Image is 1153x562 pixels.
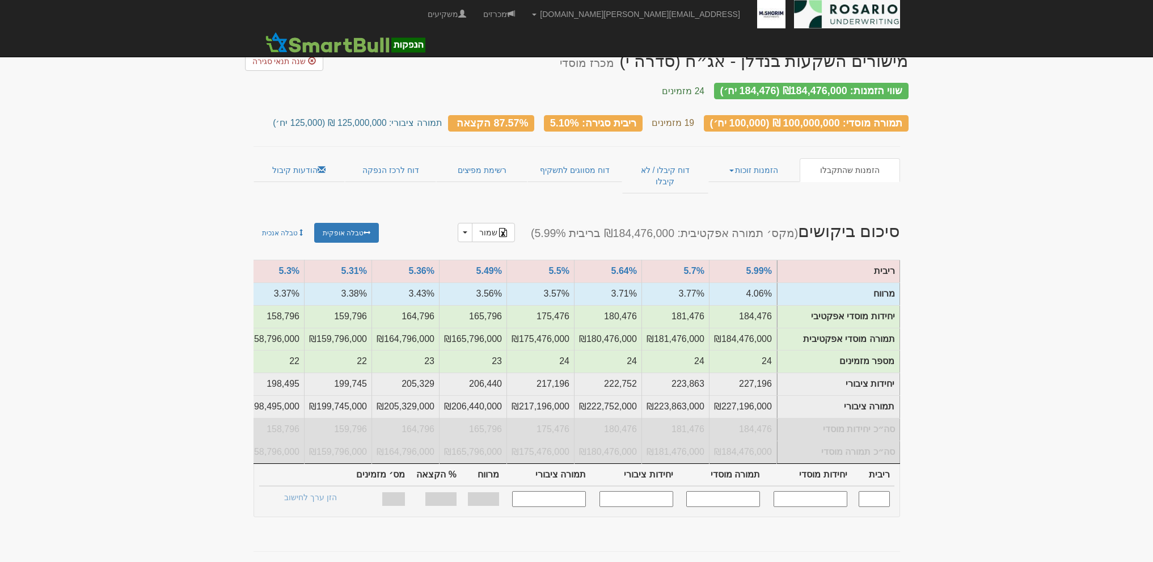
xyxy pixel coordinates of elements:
th: מס׳ מזמינים [349,464,409,487]
td: מספר מזמינים [237,350,305,373]
td: תמורה ציבורי [439,396,506,419]
img: excel-file-black.png [499,228,508,237]
small: מכרז מוסדי [560,57,614,69]
a: 5.99% [746,266,772,276]
td: סה״כ יחידות [305,418,372,441]
a: 5.49% [476,266,502,276]
div: שווי הזמנות: ₪184,476,000 (184,476 יח׳) [714,83,909,99]
a: 5.3% [279,266,299,276]
td: מרווח [305,282,372,305]
small: (מקס׳ תמורה אפקטיבית: ₪184,476,000 בריבית 5.99%) [531,227,798,239]
th: תמורה ציבורי [504,464,591,487]
td: תמורה ציבורי [709,396,776,419]
small: 19 מזמינים [652,118,694,128]
a: דוח לרכז הנפקה [345,158,436,182]
td: יחידות ציבורי [305,373,372,396]
td: תמורה ציבורי [237,396,305,419]
a: דוח מסווגים לתשקיף [527,158,622,182]
td: מרווח [574,282,641,305]
th: יחידות מוסדי [765,464,852,487]
td: מרווח [439,282,506,305]
td: מרווח [237,282,305,305]
th: מרווח [461,464,504,487]
td: סה״כ תמורה [237,441,305,463]
td: מרווח [371,282,439,305]
td: מרווח [641,282,709,305]
td: יחידות ציבורי [439,373,506,396]
th: יחידות ציבורי [590,464,678,487]
td: סה״כ יחידות [641,418,709,441]
h2: סיכום ביקושים [411,222,909,242]
td: תמורה אפקטיבית [709,328,776,350]
td: יחידות ציבורי [237,373,305,396]
a: הזמנות שהתקבלו [800,158,899,182]
td: סה״כ תמורה [506,441,574,463]
td: תמורה ציבורי [574,396,641,419]
a: 5.64% [611,266,637,276]
td: סה״כ יחידות [237,418,305,441]
td: יחידות אפקטיבי [237,305,305,328]
td: תמורה אפקטיבית [439,328,506,350]
td: יחידות אפקטיבי [371,305,439,328]
td: תמורה מוסדי אפקטיבית [777,328,899,350]
a: טבלה אנכית [254,223,313,243]
td: סה״כ תמורה [641,441,709,463]
td: סה״כ תמורה [439,441,506,463]
div: תמורה מוסדי: 100,000,000 ₪ (100,000 יח׳) [704,115,909,132]
td: יחידות אפקטיבי [641,305,709,328]
td: מספר מזמינים [641,350,709,373]
a: דוח קיבלו / לא קיבלו [622,158,708,193]
small: 24 מזמינים [662,86,704,96]
td: מספר מזמינים [371,350,439,373]
td: תמורה אפקטיבית [305,328,372,350]
a: 5.31% [341,266,367,276]
td: תמורה ציבורי [641,396,709,419]
td: סה״כ תמורה מוסדי [777,441,899,463]
td: יחידות מוסדי אפקטיבי [777,305,899,328]
td: תמורה אפקטיבית [641,328,709,350]
td: תמורה ציבורי [777,396,899,419]
td: מרווח [709,282,776,305]
td: סה״כ תמורה [709,441,776,463]
td: תמורה ציבורי [371,396,439,419]
a: שנה תנאי סגירה [245,52,324,71]
td: סה״כ יחידות [574,418,641,441]
td: מספר מזמינים [305,350,372,373]
td: סה״כ יחידות מוסדי [777,418,899,441]
small: תמורה ציבורי: 125,000,000 ₪ (125,000 יח׳) [273,118,442,128]
td: יחידות ציבורי [641,373,709,396]
div: מישורים השקעות בנדלן - אג״ח (סדרה י) - הנפקה לציבור [560,52,908,70]
a: רשימת מפיצים [436,158,527,182]
td: יחידות ציבורי [371,373,439,396]
td: יחידות ציבורי [777,373,899,396]
td: סה״כ תמורה [305,441,372,463]
td: מספר מזמינים [506,350,574,373]
a: שמור [472,223,515,242]
td: יחידות ציבורי [709,373,776,396]
td: תמורה אפקטיבית [237,328,305,350]
a: 5.5% [548,266,569,276]
td: סה״כ יחידות [709,418,776,441]
td: מרווח [506,282,574,305]
td: סה״כ יחידות [506,418,574,441]
span: שנה תנאי סגירה [252,57,306,66]
a: הזמנות זוכות [708,158,800,182]
td: סה״כ יחידות [439,418,506,441]
td: מספר מזמינים [574,350,641,373]
a: הודעות קיבול [254,158,345,182]
th: תמורה מוסדי [678,464,765,487]
td: תמורה ציבורי [506,396,574,419]
td: יחידות אפקטיבי [506,305,574,328]
a: 5.7% [683,266,704,276]
td: יחידות אפקטיבי [439,305,506,328]
td: תמורה אפקטיבית [506,328,574,350]
img: סמארטבול - מערכת לניהול הנפקות [262,31,429,54]
th: ריבית [852,464,894,487]
td: סה״כ תמורה [574,441,641,463]
div: ריבית סגירה: 5.10% [544,115,643,132]
td: מספר מזמינים [709,350,776,373]
td: סה״כ יחידות [371,418,439,441]
td: מספר מזמינים [777,350,899,373]
a: 5.36% [409,266,434,276]
td: סה״כ תמורה [371,441,439,463]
